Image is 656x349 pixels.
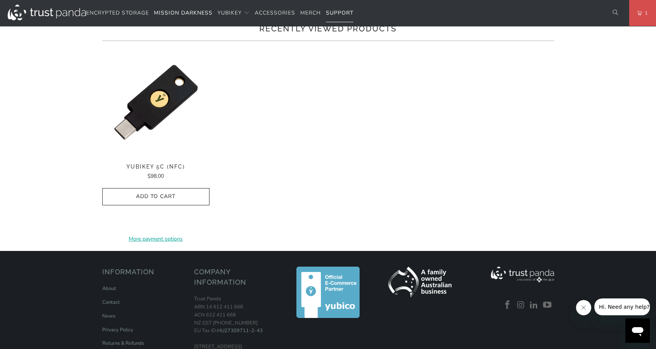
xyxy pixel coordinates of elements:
a: News [102,313,115,320]
nav: Translation missing: en.navigation.header.main_nav [86,4,353,22]
a: Privacy Policy [102,326,133,333]
img: Trust Panda Australia [8,5,86,20]
span: Encrypted Storage [86,9,149,16]
a: Mission Darkness [154,4,213,22]
h2: Recently viewed products [102,23,554,35]
a: Trust Panda Australia on Facebook [502,300,514,310]
a: YubiKey 5C (NFC) $98.00 [102,164,209,180]
span: YubiKey [218,9,242,16]
summary: YubiKey [218,4,250,22]
a: Accessories [255,4,295,22]
span: YubiKey 5C (NFC) [102,164,209,170]
a: Trust Panda Australia on Instagram [515,300,527,310]
a: Merch [300,4,321,22]
a: About [102,285,116,292]
span: Mission Darkness [154,9,213,16]
a: Returns & Refunds [102,340,144,347]
iframe: Message from company [594,298,650,315]
iframe: Close message [576,300,591,315]
a: More payment options [102,235,209,243]
span: Accessories [255,9,295,16]
span: Merch [300,9,321,16]
a: Contact [102,299,120,306]
span: 1 [642,9,648,17]
a: HU27309711-2-43 [217,327,263,334]
a: Trust Panda Australia on LinkedIn [528,300,540,310]
a: Encrypted Storage [86,4,149,22]
a: Trust Panda Australia on YouTube [542,300,553,310]
span: $98.00 [147,172,164,180]
a: Support [326,4,353,22]
span: Support [326,9,353,16]
button: Add to Cart [102,188,209,205]
iframe: Button to launch messaging window [625,318,650,343]
span: Add to Cart [110,193,201,200]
